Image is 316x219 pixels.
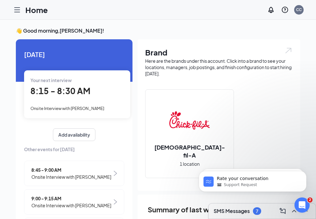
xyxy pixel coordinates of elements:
svg: ComposeMessage [279,207,287,215]
h2: [DEMOGRAPHIC_DATA]-fil-A [145,143,234,159]
span: 2 [307,197,313,203]
span: Other events for [DATE] [24,146,124,153]
div: CC [296,7,302,12]
button: Add availability [53,128,95,141]
span: Onsite Interview with [PERSON_NAME] [31,173,111,180]
span: 8:15 - 8:30 AM [30,86,90,96]
h1: Brand [145,47,293,58]
button: ChevronUp [289,206,299,216]
img: Chick-fil-A [169,100,210,141]
button: ComposeMessage [278,206,288,216]
svg: Hamburger [13,6,21,14]
h3: 👋 Good morning, [PERSON_NAME] ! [16,27,300,34]
img: open.6027fd2a22e1237b5b06.svg [284,47,293,54]
iframe: Intercom notifications message [189,158,316,202]
span: Onsite Interview with [PERSON_NAME] [30,106,104,111]
div: Here are the brands under this account. Click into a brand to see your locations, managers, job p... [145,58,293,77]
span: Your next interview [30,77,72,83]
span: 9:00 - 9:15 AM [31,195,111,202]
span: Summary of last week [148,204,222,215]
span: [DATE] [24,49,124,59]
iframe: Intercom live chat [294,197,310,213]
svg: ChevronUp [290,207,298,215]
span: 8:45 - 9:00 AM [31,166,111,173]
h3: SMS Messages [214,208,250,215]
h1: Home [25,4,48,15]
svg: Notifications [267,6,275,14]
span: Onsite Interview with [PERSON_NAME] [31,202,111,209]
svg: QuestionInfo [281,6,289,14]
span: 1 location [180,160,200,167]
div: 7 [256,209,258,214]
